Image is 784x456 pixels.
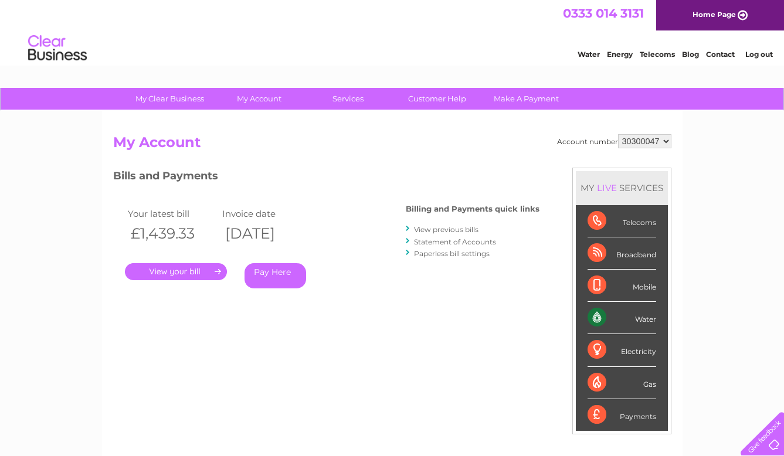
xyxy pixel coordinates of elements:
[478,88,575,110] a: Make A Payment
[406,205,539,213] h4: Billing and Payments quick links
[588,270,656,302] div: Mobile
[121,88,218,110] a: My Clear Business
[414,225,478,234] a: View previous bills
[576,171,668,205] div: MY SERVICES
[745,50,773,59] a: Log out
[563,6,644,21] a: 0333 014 3131
[414,237,496,246] a: Statement of Accounts
[125,206,219,222] td: Your latest bill
[116,6,670,57] div: Clear Business is a trading name of Verastar Limited (registered in [GEOGRAPHIC_DATA] No. 3667643...
[28,30,87,66] img: logo.png
[389,88,486,110] a: Customer Help
[557,134,671,148] div: Account number
[113,168,539,188] h3: Bills and Payments
[245,263,306,288] a: Pay Here
[595,182,619,193] div: LIVE
[682,50,699,59] a: Blog
[588,205,656,237] div: Telecoms
[706,50,735,59] a: Contact
[414,249,490,258] a: Paperless bill settings
[219,222,314,246] th: [DATE]
[588,237,656,270] div: Broadband
[125,263,227,280] a: .
[588,302,656,334] div: Water
[113,134,671,156] h2: My Account
[640,50,675,59] a: Telecoms
[607,50,633,59] a: Energy
[588,399,656,431] div: Payments
[578,50,600,59] a: Water
[219,206,314,222] td: Invoice date
[125,222,219,246] th: £1,439.33
[588,334,656,366] div: Electricity
[211,88,307,110] a: My Account
[300,88,396,110] a: Services
[588,367,656,399] div: Gas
